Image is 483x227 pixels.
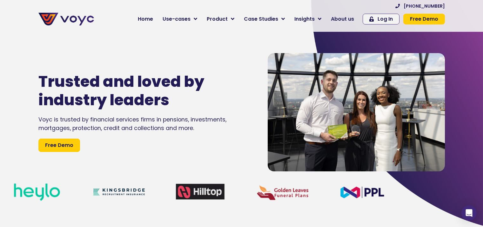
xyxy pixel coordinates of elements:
a: Log In [363,14,399,24]
a: Product [202,13,239,25]
h1: Trusted and loved by industry leaders [38,72,230,109]
span: Case Studies [244,15,278,23]
a: Free Demo [38,139,80,152]
img: voyc-full-logo [38,13,94,25]
span: About us [331,15,354,23]
div: Voyc is trusted by financial services firms in pensions, investments, mortgages, protection, cred... [38,115,249,132]
span: Free Demo [410,17,438,22]
div: Open Intercom Messenger [461,205,477,221]
a: Free Demo [403,14,445,24]
a: Case Studies [239,13,290,25]
span: Insights [294,15,315,23]
a: Use-cases [158,13,202,25]
span: Home [138,15,153,23]
span: Use-cases [163,15,191,23]
a: About us [326,13,359,25]
a: Insights [290,13,326,25]
span: [PHONE_NUMBER] [404,4,445,8]
a: Home [133,13,158,25]
a: [PHONE_NUMBER] [395,4,445,8]
span: Free Demo [45,141,73,149]
span: Log In [378,17,393,22]
span: Product [207,15,228,23]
